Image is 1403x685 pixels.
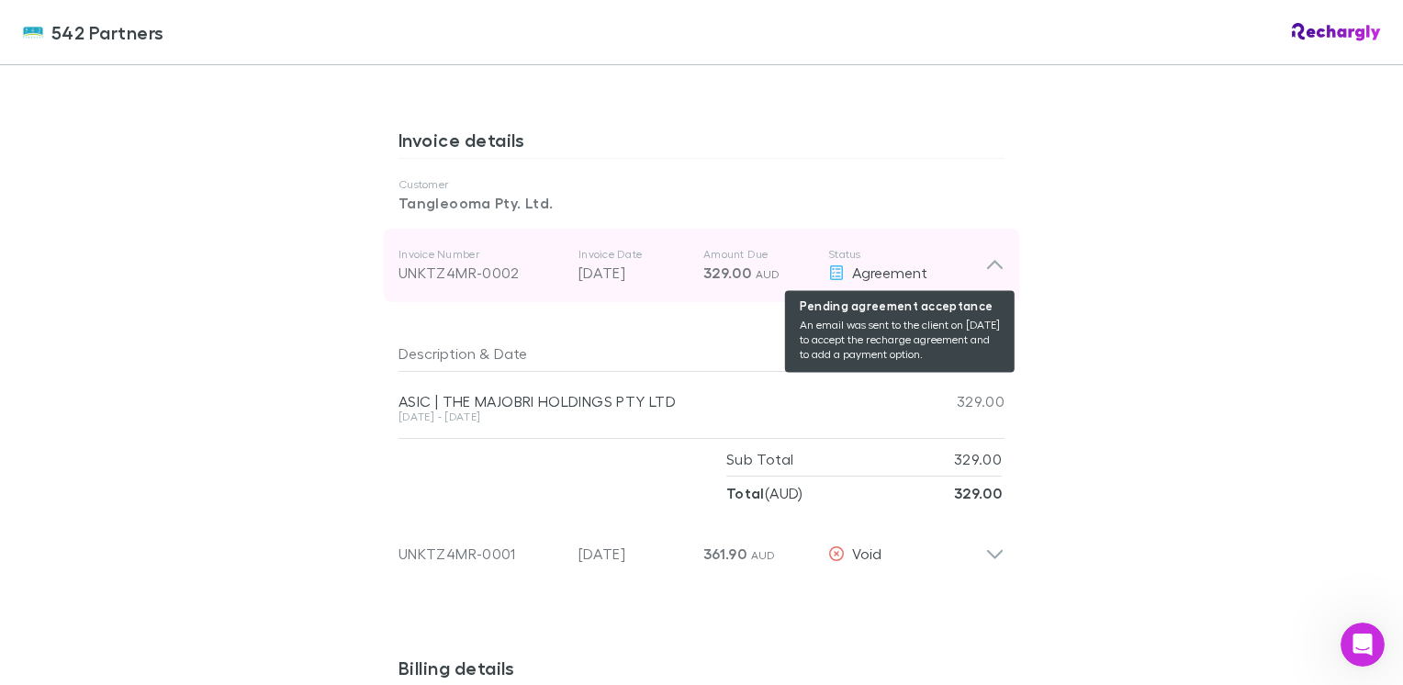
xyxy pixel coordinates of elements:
[703,545,746,563] span: 361.90
[1292,23,1381,41] img: Rechargly Logo
[398,247,564,262] p: Invoice Number
[954,443,1002,476] p: 329.00
[398,177,1005,192] p: Customer
[398,335,476,372] button: Description
[51,18,164,46] span: 542 Partners
[703,247,814,262] p: Amount Due
[398,411,894,422] div: [DATE] - [DATE]
[954,484,1002,502] strong: 329.00
[852,264,927,281] span: Agreement
[751,548,776,562] span: AUD
[726,477,803,510] p: ( AUD )
[22,21,44,43] img: 542 Partners's Logo
[894,372,1005,431] div: 329.00
[756,267,780,281] span: AUD
[852,545,881,562] span: Void
[398,543,564,565] div: UNKTZ4MR-0001
[578,543,689,565] p: [DATE]
[1341,623,1385,667] iframe: Intercom live chat
[828,247,985,262] p: Status
[398,129,1005,158] h3: Invoice details
[703,264,751,282] span: 329.00
[398,335,887,372] div: &
[398,392,894,410] div: ASIC | THE MAJOBRI HOLDINGS PTY LTD
[384,510,1019,583] div: UNKTZ4MR-0001[DATE]361.90 AUDVoid
[578,262,689,284] p: [DATE]
[494,335,527,372] button: Date
[578,247,689,262] p: Invoice Date
[384,229,1019,302] div: Invoice NumberUNKTZ4MR-0002Invoice Date[DATE]Amount Due329.00 AUDStatus
[398,192,1005,214] p: Tangleooma Pty. Ltd.
[726,443,793,476] p: Sub Total
[398,262,564,284] div: UNKTZ4MR-0002
[726,484,765,502] strong: Total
